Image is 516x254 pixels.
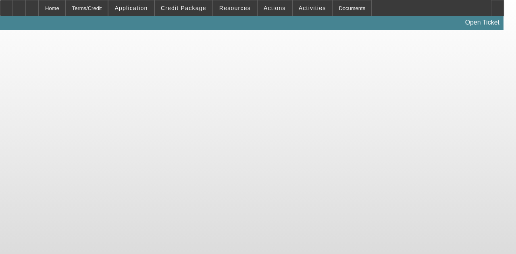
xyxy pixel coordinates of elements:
span: Credit Package [161,5,206,11]
button: Actions [258,0,292,16]
button: Application [108,0,154,16]
button: Resources [213,0,257,16]
a: Open Ticket [462,16,503,29]
button: Credit Package [155,0,212,16]
span: Resources [219,5,251,11]
span: Activities [299,5,326,11]
span: Application [114,5,148,11]
button: Activities [293,0,332,16]
span: Actions [264,5,286,11]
